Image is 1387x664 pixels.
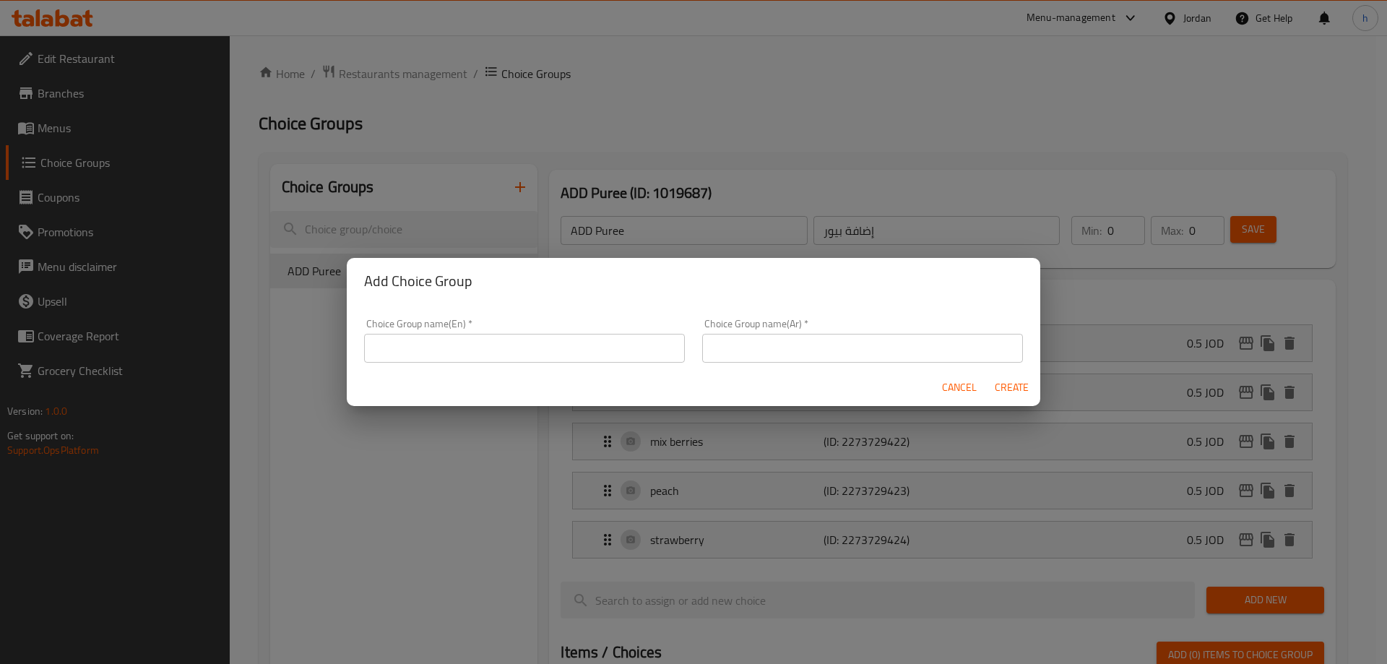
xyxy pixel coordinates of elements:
input: Please enter Choice Group name(en) [364,334,685,363]
input: Please enter Choice Group name(ar) [702,334,1023,363]
button: Create [988,374,1034,401]
h2: Add Choice Group [364,270,1023,293]
span: Create [994,379,1029,397]
button: Cancel [936,374,982,401]
span: Cancel [942,379,977,397]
